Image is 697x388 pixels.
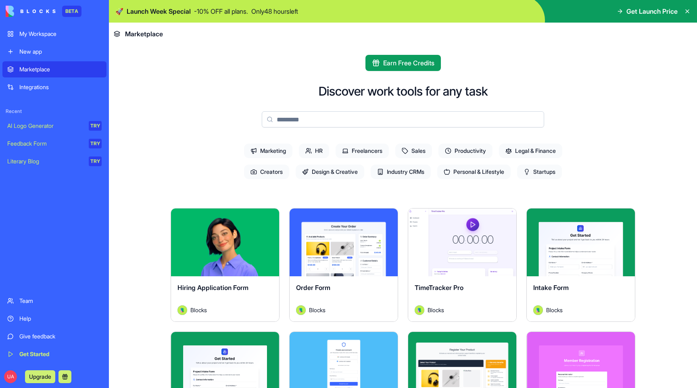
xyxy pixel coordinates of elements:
[244,144,292,158] span: Marketing
[89,139,102,148] div: TRY
[19,315,102,323] div: Help
[7,122,83,130] div: AI Logo Generator
[383,58,434,68] span: Earn Free Credits
[395,144,432,158] span: Sales
[309,306,326,314] span: Blocks
[19,48,102,56] div: New app
[6,6,81,17] a: BETA
[244,165,289,179] span: Creators
[437,165,511,179] span: Personal & Lifestyle
[2,153,106,169] a: Literary BlogTRY
[415,305,424,315] img: Avatar
[296,165,364,179] span: Design & Creative
[177,305,187,315] img: Avatar
[2,61,106,77] a: Marketplace
[438,144,492,158] span: Productivity
[428,306,444,314] span: Blocks
[533,305,543,315] img: Avatar
[7,140,83,148] div: Feedback Form
[408,208,517,322] a: TimeTracker ProAvatarBlocks
[319,84,488,98] h2: Discover work tools for any task
[289,208,398,322] a: Order FormAvatarBlocks
[171,208,280,322] a: Hiring Application FormAvatarBlocks
[125,29,163,39] span: Marketplace
[19,30,102,38] div: My Workspace
[546,306,563,314] span: Blocks
[526,208,635,322] a: Intake FormAvatarBlocks
[2,79,106,95] a: Integrations
[19,350,102,358] div: Get Started
[336,144,389,158] span: Freelancers
[2,136,106,152] a: Feedback FormTRY
[371,165,431,179] span: Industry CRMs
[2,328,106,344] a: Give feedback
[2,293,106,309] a: Team
[25,372,55,380] a: Upgrade
[2,118,106,134] a: AI Logo GeneratorTRY
[19,83,102,91] div: Integrations
[517,165,562,179] span: Startups
[177,284,248,292] span: Hiring Application Form
[499,144,562,158] span: Legal & Finance
[194,6,248,16] p: - 10 % OFF all plans.
[365,55,441,71] button: Earn Free Credits
[7,157,83,165] div: Literary Blog
[626,6,678,16] span: Get Launch Price
[19,332,102,340] div: Give feedback
[89,121,102,131] div: TRY
[6,6,56,17] img: logo
[190,306,207,314] span: Blocks
[296,284,330,292] span: Order Form
[19,297,102,305] div: Team
[89,156,102,166] div: TRY
[127,6,191,16] span: Launch Week Special
[62,6,81,17] div: BETA
[115,6,123,16] span: 🚀
[415,284,463,292] span: TimeTracker Pro
[2,108,106,115] span: Recent
[19,65,102,73] div: Marketplace
[25,370,55,383] button: Upgrade
[296,305,306,315] img: Avatar
[2,44,106,60] a: New app
[533,284,569,292] span: Intake Form
[2,311,106,327] a: Help
[4,370,17,383] span: UA
[2,346,106,362] a: Get Started
[2,26,106,42] a: My Workspace
[299,144,329,158] span: HR
[251,6,298,16] p: Only 48 hours left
